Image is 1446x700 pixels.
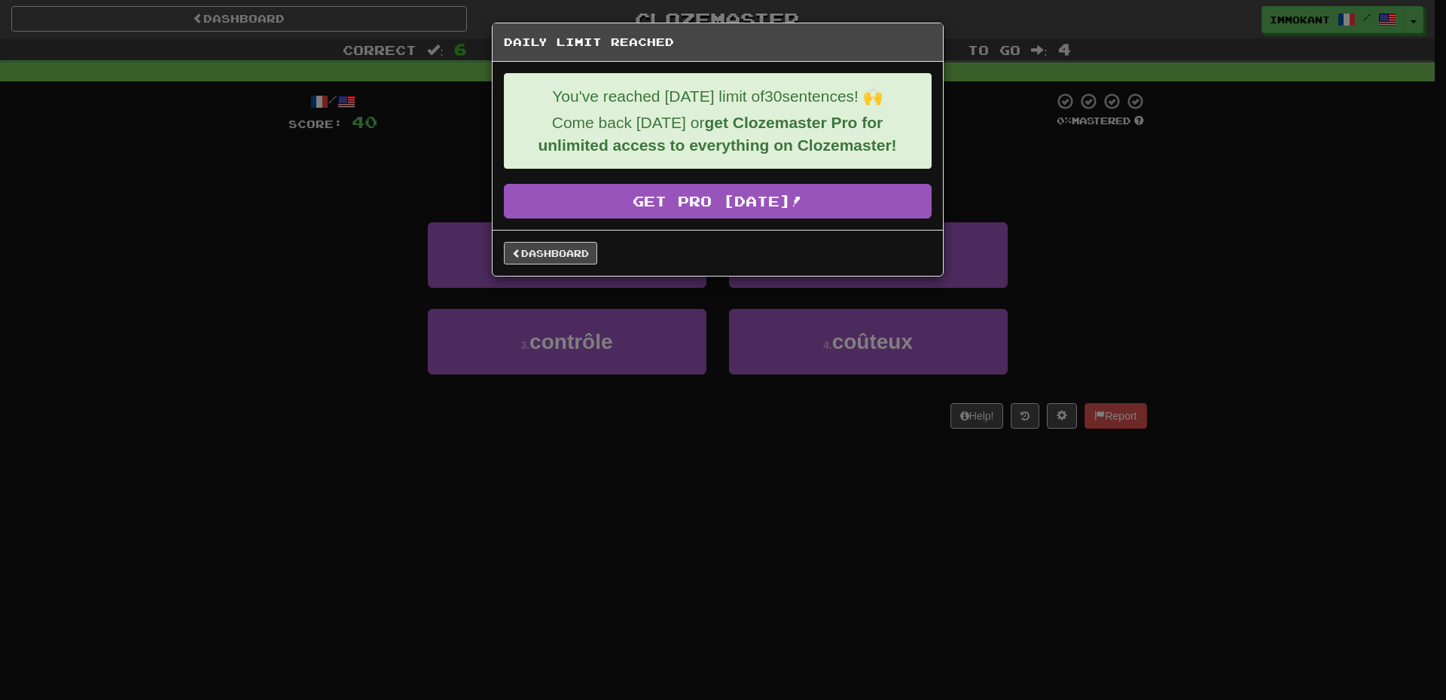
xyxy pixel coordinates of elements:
[516,112,920,157] p: Come back [DATE] or
[504,184,932,219] a: Get Pro [DATE]!
[516,85,920,108] p: You've reached [DATE] limit of 30 sentences! 🙌
[504,35,932,50] h5: Daily Limit Reached
[538,114,896,154] strong: get Clozemaster Pro for unlimited access to everything on Clozemaster!
[504,242,597,264] a: Dashboard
